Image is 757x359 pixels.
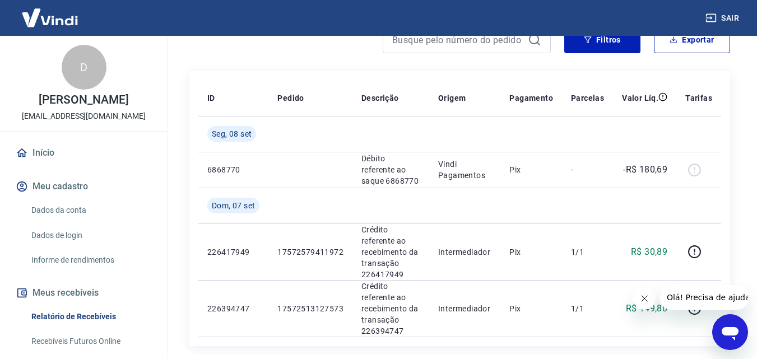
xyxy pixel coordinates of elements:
p: 17572513127573 [277,303,343,314]
span: Olá! Precisa de ajuda? [7,8,94,17]
p: - [571,164,604,175]
p: Débito referente ao saque 6868770 [361,153,420,187]
p: 1/1 [571,303,604,314]
a: Início [13,141,154,165]
p: Intermediador [438,303,491,314]
p: [EMAIL_ADDRESS][DOMAIN_NAME] [22,110,146,122]
p: Origem [438,92,466,104]
p: Valor Líq. [622,92,658,104]
img: Vindi [13,1,86,35]
button: Meus recebíveis [13,281,154,305]
a: Recebíveis Futuros Online [27,330,154,353]
iframe: Mensagem da empresa [660,285,748,310]
p: Parcelas [571,92,604,104]
button: Filtros [564,26,640,53]
p: R$ 30,89 [631,245,667,259]
button: Sair [703,8,744,29]
p: Pix [509,246,553,258]
p: -R$ 180,69 [623,163,667,176]
a: Informe de rendimentos [27,249,154,272]
iframe: Botão para abrir a janela de mensagens [712,314,748,350]
button: Exportar [654,26,730,53]
div: D [62,45,106,90]
p: 226394747 [207,303,259,314]
p: ID [207,92,215,104]
p: 6868770 [207,164,259,175]
iframe: Fechar mensagem [633,287,656,310]
a: Relatório de Recebíveis [27,305,154,328]
p: Pagamento [509,92,553,104]
p: Descrição [361,92,399,104]
button: Meu cadastro [13,174,154,199]
p: Crédito referente ao recebimento da transação 226394747 [361,281,420,337]
p: 17572579411972 [277,246,343,258]
input: Busque pelo número do pedido [392,31,523,48]
a: Dados de login [27,224,154,247]
p: Pix [509,164,553,175]
p: Crédito referente ao recebimento da transação 226417949 [361,224,420,280]
a: Dados da conta [27,199,154,222]
p: R$ 149,80 [626,302,668,315]
p: Vindi Pagamentos [438,158,491,181]
p: Pedido [277,92,304,104]
span: Seg, 08 set [212,128,252,139]
p: 1/1 [571,246,604,258]
p: Intermediador [438,246,491,258]
p: 226417949 [207,246,259,258]
p: Pix [509,303,553,314]
p: Tarifas [685,92,712,104]
span: Dom, 07 set [212,200,255,211]
p: [PERSON_NAME] [39,94,128,106]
